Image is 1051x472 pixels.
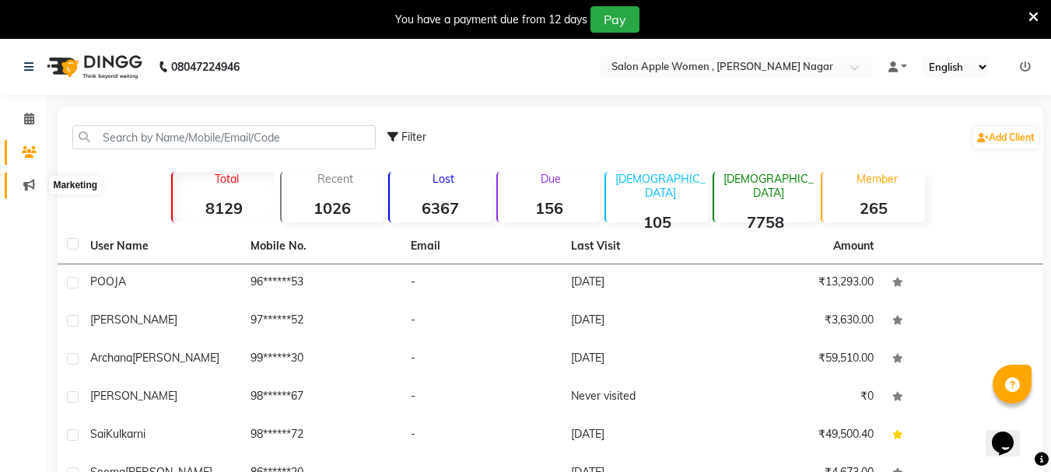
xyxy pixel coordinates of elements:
span: [PERSON_NAME] [132,351,219,365]
td: ₹0 [723,379,883,417]
span: Filter [401,130,426,144]
p: Total [179,172,275,186]
td: ₹13,293.00 [723,264,883,302]
button: Pay [590,6,639,33]
td: - [401,264,562,302]
span: [PERSON_NAME] [90,389,177,403]
td: ₹59,510.00 [723,341,883,379]
td: - [401,302,562,341]
th: Email [401,229,562,264]
td: - [401,341,562,379]
input: Search by Name/Mobile/Email/Code [72,125,376,149]
strong: 7758 [714,212,816,232]
span: archana [90,351,132,365]
div: Marketing [49,176,101,194]
th: Mobile No. [241,229,401,264]
strong: 265 [822,198,924,218]
div: You have a payment due from 12 days [395,12,587,28]
td: [DATE] [562,341,722,379]
td: [DATE] [562,264,722,302]
span: Sai [90,427,106,441]
strong: 6367 [390,198,492,218]
td: - [401,379,562,417]
td: [DATE] [562,302,722,341]
td: [DATE] [562,417,722,455]
iframe: chat widget [986,410,1035,456]
strong: 1026 [282,198,384,218]
strong: 8129 [173,198,275,218]
span: POOJA [90,274,126,288]
strong: 105 [606,212,708,232]
td: ₹49,500.40 [723,417,883,455]
td: Never visited [562,379,722,417]
span: Kulkarni [106,427,145,441]
p: [DEMOGRAPHIC_DATA] [612,172,708,200]
p: Recent [288,172,384,186]
td: - [401,417,562,455]
p: Member [829,172,924,186]
a: Add Client [973,127,1039,149]
p: Lost [396,172,492,186]
span: [PERSON_NAME] [90,313,177,327]
img: logo [40,45,146,89]
td: ₹3,630.00 [723,302,883,341]
b: 08047224946 [171,45,240,89]
th: Amount [824,229,883,264]
th: User Name [81,229,241,264]
strong: 156 [498,198,600,218]
p: Due [501,172,600,186]
p: [DEMOGRAPHIC_DATA] [720,172,816,200]
th: Last Visit [562,229,722,264]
